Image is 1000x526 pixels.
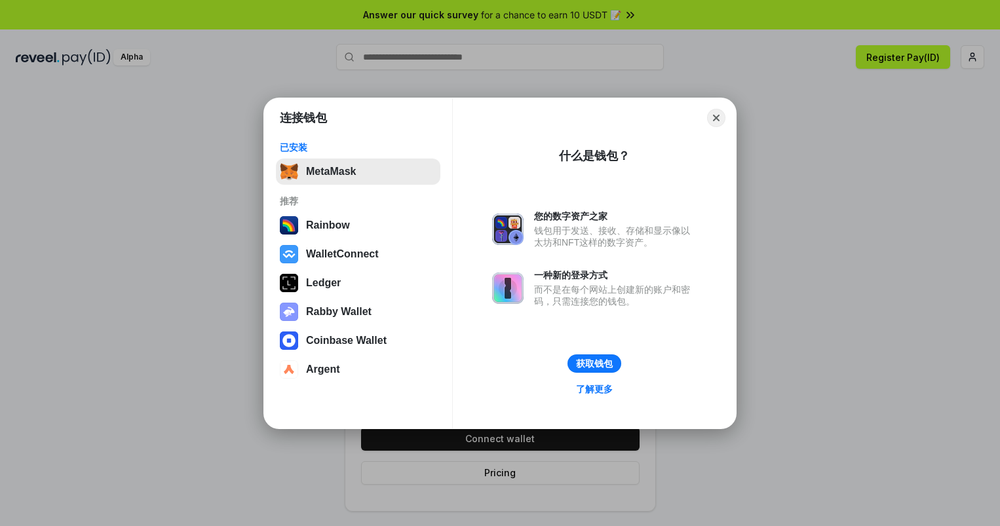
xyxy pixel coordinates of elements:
div: Rainbow [306,219,350,231]
h1: 连接钱包 [280,110,327,126]
img: svg+xml,%3Csvg%20width%3D%2228%22%20height%3D%2228%22%20viewBox%3D%220%200%2028%2028%22%20fill%3D... [280,360,298,379]
img: svg+xml,%3Csvg%20width%3D%22120%22%20height%3D%22120%22%20viewBox%3D%220%200%20120%20120%22%20fil... [280,216,298,235]
div: WalletConnect [306,248,379,260]
div: 获取钱包 [576,358,613,369]
button: Close [707,109,725,127]
img: svg+xml,%3Csvg%20fill%3D%22none%22%20height%3D%2233%22%20viewBox%3D%220%200%2035%2033%22%20width%... [280,162,298,181]
button: Rabby Wallet [276,299,440,325]
a: 了解更多 [568,381,621,398]
div: 您的数字资产之家 [534,210,697,222]
div: MetaMask [306,166,356,178]
button: 获取钱包 [567,354,621,373]
img: svg+xml,%3Csvg%20xmlns%3D%22http%3A%2F%2Fwww.w3.org%2F2000%2Fsvg%22%20width%3D%2228%22%20height%3... [280,274,298,292]
div: 什么是钱包？ [559,148,630,164]
img: svg+xml,%3Csvg%20width%3D%2228%22%20height%3D%2228%22%20viewBox%3D%220%200%2028%2028%22%20fill%3D... [280,245,298,263]
button: WalletConnect [276,241,440,267]
img: svg+xml,%3Csvg%20xmlns%3D%22http%3A%2F%2Fwww.w3.org%2F2000%2Fsvg%22%20fill%3D%22none%22%20viewBox... [492,214,524,245]
button: Ledger [276,270,440,296]
img: svg+xml,%3Csvg%20xmlns%3D%22http%3A%2F%2Fwww.w3.org%2F2000%2Fsvg%22%20fill%3D%22none%22%20viewBox... [280,303,298,321]
img: svg+xml,%3Csvg%20width%3D%2228%22%20height%3D%2228%22%20viewBox%3D%220%200%2028%2028%22%20fill%3D... [280,331,298,350]
div: 而不是在每个网站上创建新的账户和密码，只需连接您的钱包。 [534,284,697,307]
div: Rabby Wallet [306,306,372,318]
div: 推荐 [280,195,436,207]
div: Ledger [306,277,341,289]
div: 钱包用于发送、接收、存储和显示像以太坊和NFT这样的数字资产。 [534,225,697,248]
button: MetaMask [276,159,440,185]
button: Coinbase Wallet [276,328,440,354]
div: 了解更多 [576,383,613,395]
button: Rainbow [276,212,440,238]
button: Argent [276,356,440,383]
div: Coinbase Wallet [306,335,387,347]
img: svg+xml,%3Csvg%20xmlns%3D%22http%3A%2F%2Fwww.w3.org%2F2000%2Fsvg%22%20fill%3D%22none%22%20viewBox... [492,272,524,304]
div: Argent [306,364,340,375]
div: 已安装 [280,141,436,153]
div: 一种新的登录方式 [534,269,697,281]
